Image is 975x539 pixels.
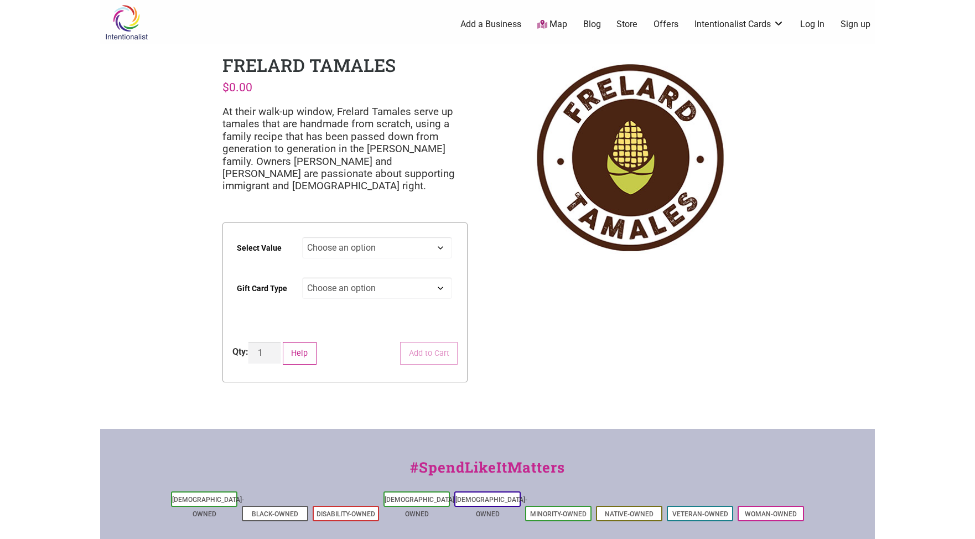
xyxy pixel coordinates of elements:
p: At their walk-up window, Frelard Tamales serve up tamales that are handmade from scratch, using a... [222,106,468,193]
div: Qty: [232,345,248,359]
a: Add a Business [460,18,521,30]
button: Help [283,342,317,365]
a: Offers [654,18,678,30]
button: Add to Cart [400,342,458,365]
a: Woman-Owned [745,510,797,518]
a: Intentionalist Cards [694,18,784,30]
h1: Frelard Tamales [222,53,396,77]
a: [DEMOGRAPHIC_DATA]-Owned [455,496,527,518]
a: Sign up [841,18,870,30]
div: #SpendLikeItMatters [100,457,875,489]
a: Veteran-Owned [672,510,728,518]
input: Product quantity [248,342,281,364]
a: Minority-Owned [530,510,587,518]
label: Gift Card Type [237,276,287,301]
img: Frelard Tamales logo [507,53,753,262]
a: Native-Owned [605,510,654,518]
bdi: 0.00 [222,80,252,94]
a: Blog [583,18,601,30]
a: [DEMOGRAPHIC_DATA]-Owned [385,496,457,518]
a: Store [616,18,637,30]
a: Disability-Owned [317,510,375,518]
a: Log In [800,18,824,30]
span: $ [222,80,229,94]
label: Select Value [237,236,282,261]
a: Black-Owned [252,510,298,518]
img: Intentionalist [100,4,153,40]
a: [DEMOGRAPHIC_DATA]-Owned [172,496,244,518]
a: Map [537,18,567,31]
